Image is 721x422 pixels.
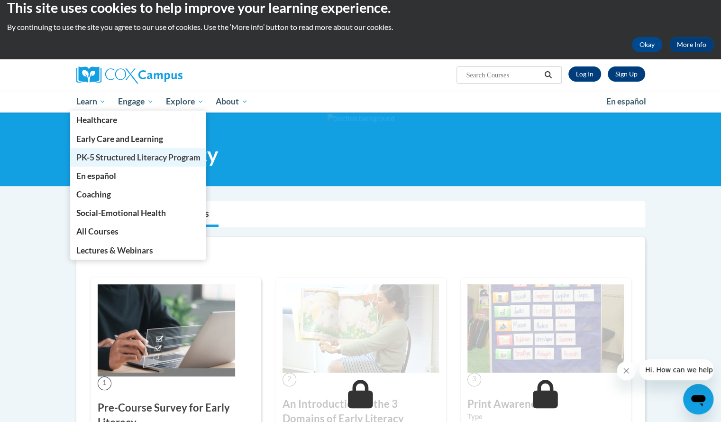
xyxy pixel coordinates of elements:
span: Lectures & Webinars [76,245,153,255]
a: Cox Campus [76,66,256,84]
a: Log In [568,66,601,82]
a: More Info [669,37,714,52]
span: PK-5 Structured Literacy Program [76,152,200,162]
span: Healthcare [76,115,117,125]
div: Main menu [62,91,659,113]
img: Section background [327,113,394,124]
span: En español [606,96,646,106]
span: Early Literacy [91,142,218,167]
img: Course Image [467,284,624,373]
span: Hi. How can we help? [6,7,77,14]
span: Explore [166,96,204,107]
input: Search Courses [465,69,541,81]
label: Type [467,412,624,422]
span: 1 [98,376,111,390]
h3: Print Awareness [467,397,624,412]
p: By continuing to use the site you agree to our use of cookies. Use the ‘More info’ button to read... [7,22,714,32]
a: Social-Emotional Health [70,204,207,222]
span: All Courses [76,226,118,236]
button: Okay [632,37,662,52]
a: En español [70,167,207,185]
a: Learn [70,91,112,113]
a: Coaching [70,185,207,204]
img: Course Image [98,284,235,376]
a: Engage [112,91,160,113]
a: Early Care and Learning [70,130,207,148]
span: 3 [467,373,481,386]
span: Learn [76,96,106,107]
span: Coaching [76,189,110,199]
img: Course Image [283,284,439,373]
iframe: Close message [617,361,636,380]
a: Register [608,66,645,82]
button: Search [541,69,555,81]
a: PK-5 Structured Literacy Program [70,148,207,167]
span: Engage [118,96,154,107]
span: 2 [283,373,296,386]
a: Lectures & Webinars [70,241,207,260]
a: Healthcare [70,111,207,129]
a: En español [600,92,652,112]
iframe: Message from company [639,359,713,380]
a: Explore [160,91,210,113]
span: Social-Emotional Health [76,208,165,218]
img: Cox Campus [76,66,183,84]
span: About [216,96,248,107]
a: All Courses [70,222,207,241]
iframe: Button to launch messaging window [683,384,713,414]
span: En español [76,171,116,181]
span: Early Care and Learning [76,134,163,144]
a: About [210,91,254,113]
